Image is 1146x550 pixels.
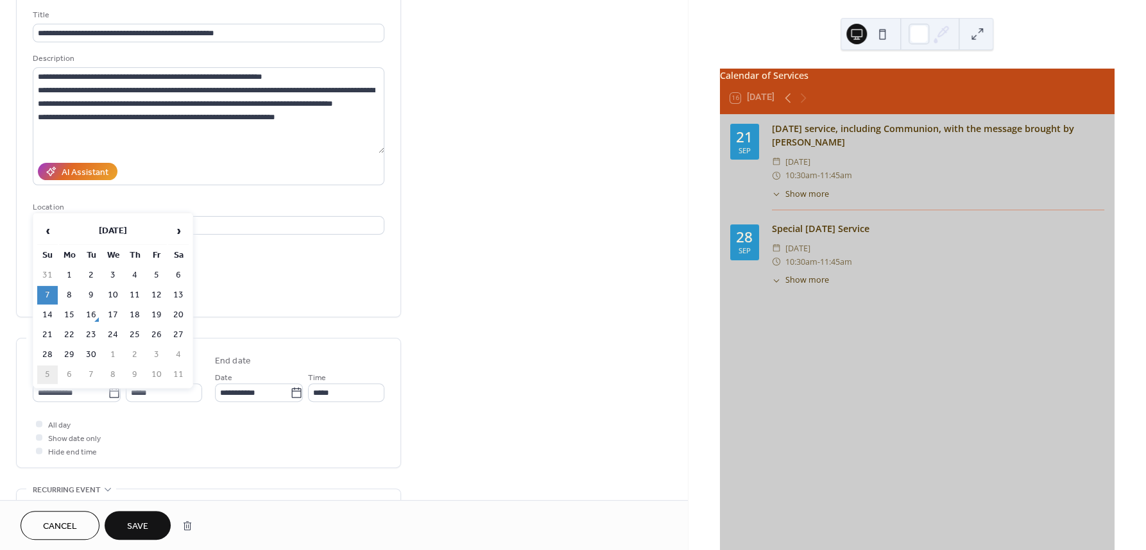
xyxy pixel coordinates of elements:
[62,166,108,179] div: AI Assistant
[43,520,77,533] span: Cancel
[37,365,58,384] td: 5
[817,255,820,269] span: -
[38,163,117,180] button: AI Assistant
[146,246,167,265] th: Fr
[215,371,232,385] span: Date
[37,306,58,324] td: 14
[739,247,751,254] div: Sep
[33,483,101,497] span: Recurring event
[103,286,123,304] td: 10
[21,511,99,540] button: Cancel
[168,346,189,364] td: 4
[81,246,101,265] th: Tu
[59,306,80,324] td: 15
[772,255,781,269] div: ​
[215,354,251,368] div: End date
[124,365,145,384] td: 9
[146,266,167,285] td: 5
[820,255,852,269] span: 11:45am
[785,155,810,169] span: [DATE]
[785,255,817,269] span: 10:30am
[103,326,123,344] td: 24
[772,188,830,201] button: ​Show more
[124,246,145,265] th: Th
[785,169,817,182] span: 10:30am
[785,188,829,201] span: Show more
[168,266,189,285] td: 6
[81,286,101,304] td: 9
[33,8,382,22] div: Title
[33,52,382,65] div: Description
[168,246,189,265] th: Sa
[127,520,148,533] span: Save
[33,201,382,214] div: Location
[772,242,781,255] div: ​
[785,274,829,287] span: Show more
[81,306,101,324] td: 16
[103,266,123,285] td: 3
[124,266,145,285] td: 4
[103,365,123,384] td: 8
[817,169,820,182] span: -
[105,511,171,540] button: Save
[772,222,1104,236] div: Special [DATE] Service
[168,306,189,324] td: 20
[59,217,167,245] th: [DATE]
[59,246,80,265] th: Mo
[38,218,57,244] span: ‹
[168,286,189,304] td: 13
[37,326,58,344] td: 21
[81,326,101,344] td: 23
[37,246,58,265] th: Su
[59,286,80,304] td: 8
[37,286,58,304] td: 7
[103,306,123,324] td: 17
[772,169,781,182] div: ​
[124,306,145,324] td: 18
[146,346,167,364] td: 3
[146,286,167,304] td: 12
[124,326,145,344] td: 25
[820,169,852,182] span: 11:45am
[124,286,145,304] td: 11
[103,246,123,265] th: We
[720,69,1115,83] div: Calendar of Services
[146,365,167,384] td: 10
[81,346,101,364] td: 30
[59,346,80,364] td: 29
[739,147,751,154] div: Sep
[772,188,781,201] div: ​
[48,446,97,459] span: Hide end time
[785,242,810,255] span: [DATE]
[169,218,188,244] span: ›
[59,365,80,384] td: 6
[59,326,80,344] td: 22
[736,130,753,145] div: 21
[772,122,1104,149] div: [DATE] service, including Communion, with the message brought by [PERSON_NAME]
[124,346,145,364] td: 2
[308,371,326,385] span: Time
[146,326,167,344] td: 26
[37,346,58,364] td: 28
[48,419,71,432] span: All day
[736,230,753,245] div: 28
[146,306,167,324] td: 19
[81,365,101,384] td: 7
[103,346,123,364] td: 1
[37,266,58,285] td: 31
[168,326,189,344] td: 27
[81,266,101,285] td: 2
[772,274,830,287] button: ​Show more
[772,274,781,287] div: ​
[59,266,80,285] td: 1
[772,155,781,169] div: ​
[48,432,101,446] span: Show date only
[168,365,189,384] td: 11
